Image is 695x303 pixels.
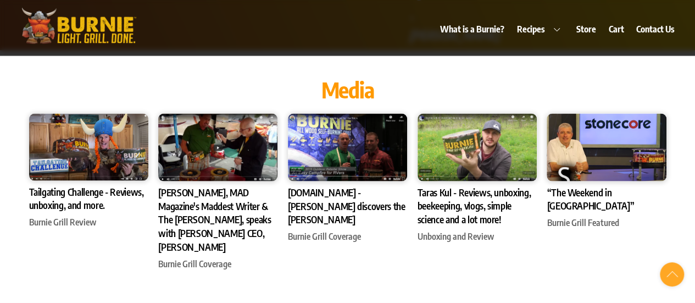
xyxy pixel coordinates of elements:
img: Taras Kul - Reviews, unboxing, beekeeping, vlogs, simple science and a lot more! [418,114,537,181]
a: Cart [603,16,629,42]
a: [PERSON_NAME], MAD Magazine's Maddest Writer & The [PERSON_NAME], speaks with [PERSON_NAME] CEO, ... [158,186,271,253]
a: [DOMAIN_NAME] - [PERSON_NAME] discovers the [PERSON_NAME] [288,186,405,225]
div: Burnie Grill Review [29,215,148,229]
a: “The Weekend in [GEOGRAPHIC_DATA]” [547,186,634,212]
div: Unboxing and Review [418,229,537,244]
a: Tailgating Challenge - Reviews, unboxing, and more. [29,186,144,212]
a: Recipes [511,16,570,42]
a: Contact Us [631,16,680,42]
img: TheFitRV.com - James discovers the Burnie Grill [288,114,407,181]
div: Burnie Grill Coverage [158,257,277,271]
img: Tailgating Challenge - Reviews, unboxing, and more. [29,114,148,181]
a: Taras Kul - Reviews, unboxing, beekeeping, vlogs, simple science and a lot more! [418,186,531,225]
img: Dick DeBartolo, MAD Magazine's Maddest Writer & The Giz Wiz, speaks with Burnie CEO, Carl Spadaro [158,114,277,181]
a: Burnie Grill [15,31,142,50]
img: “The Weekend in Jacksonville” [547,114,666,181]
div: Burnie Grill Coverage [288,229,407,244]
div: Burnie Grill Featured [547,216,666,230]
a: What is a Burnie? [435,16,510,42]
img: burniegrill.com-logo-high-res-2020110_500px [15,5,142,47]
span: Media [321,76,374,103]
a: Store [571,16,601,42]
